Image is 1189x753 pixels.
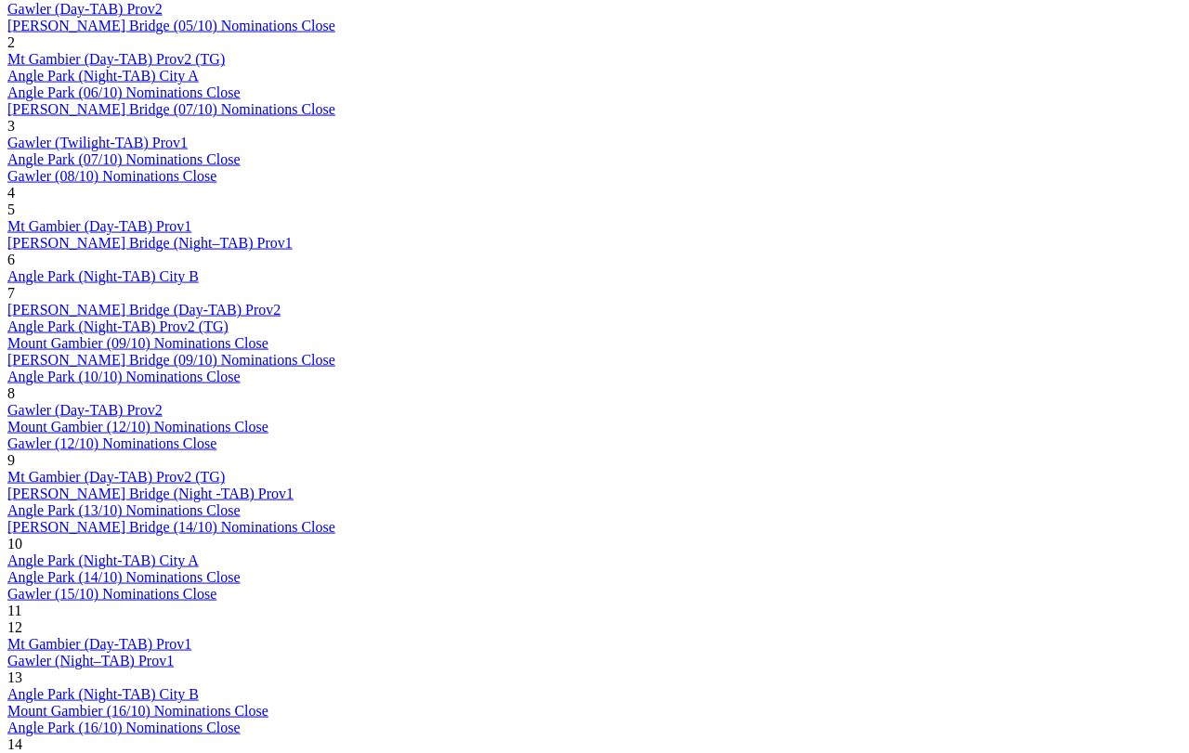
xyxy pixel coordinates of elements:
[7,419,268,435] a: Mount Gambier (12/10) Nominations Close
[7,452,15,468] span: 9
[7,736,22,752] span: 14
[7,686,199,702] a: Angle Park (Night-TAB) City B
[7,151,241,167] a: Angle Park (07/10) Nominations Close
[7,1,163,17] a: Gawler (Day-TAB) Prov2
[7,335,268,351] a: Mount Gambier (09/10) Nominations Close
[7,486,294,501] a: [PERSON_NAME] Bridge (Night -TAB) Prov1
[7,653,174,669] a: Gawler (Night–TAB) Prov1
[7,118,15,134] span: 3
[7,669,22,685] span: 13
[7,619,22,635] span: 12
[7,84,241,100] a: Angle Park (06/10) Nominations Close
[7,34,15,50] span: 2
[7,519,335,535] a: [PERSON_NAME] Bridge (14/10) Nominations Close
[7,285,15,301] span: 7
[7,218,191,234] a: Mt Gambier (Day-TAB) Prov1
[7,402,163,418] a: Gawler (Day-TAB) Prov2
[7,235,293,251] a: [PERSON_NAME] Bridge (Night–TAB) Prov1
[7,18,335,33] a: [PERSON_NAME] Bridge (05/10) Nominations Close
[7,586,216,602] a: Gawler (15/10) Nominations Close
[7,168,216,184] a: Gawler (08/10) Nominations Close
[7,302,281,318] a: [PERSON_NAME] Bridge (Day-TAB) Prov2
[7,435,216,451] a: Gawler (12/10) Nominations Close
[7,268,199,284] a: Angle Park (Night-TAB) City B
[7,135,188,150] a: Gawler (Twilight-TAB) Prov1
[7,603,21,618] span: 11
[7,252,15,267] span: 6
[7,469,225,485] a: Mt Gambier (Day-TAB) Prov2 (TG)
[7,51,225,67] a: Mt Gambier (Day-TAB) Prov2 (TG)
[7,385,15,401] span: 8
[7,703,268,719] a: Mount Gambier (16/10) Nominations Close
[7,201,15,217] span: 5
[7,552,199,568] a: Angle Park (Night-TAB) City A
[7,636,191,652] a: Mt Gambier (Day-TAB) Prov1
[7,502,241,518] a: Angle Park (13/10) Nominations Close
[7,352,335,368] a: [PERSON_NAME] Bridge (09/10) Nominations Close
[7,68,199,84] a: Angle Park (Night-TAB) City A
[7,536,22,552] span: 10
[7,318,229,334] a: Angle Park (Night-TAB) Prov2 (TG)
[7,101,335,117] a: [PERSON_NAME] Bridge (07/10) Nominations Close
[7,569,241,585] a: Angle Park (14/10) Nominations Close
[7,369,241,384] a: Angle Park (10/10) Nominations Close
[7,185,15,201] span: 4
[7,720,241,735] a: Angle Park (16/10) Nominations Close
